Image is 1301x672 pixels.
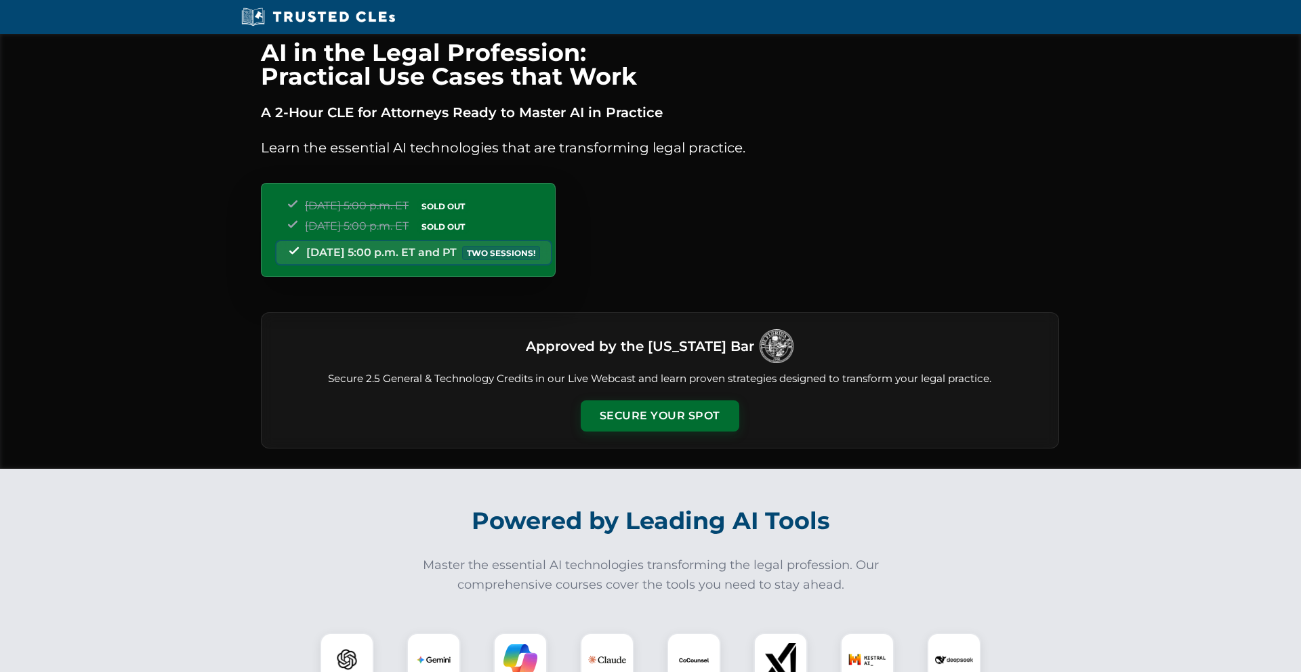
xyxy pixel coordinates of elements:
[417,219,470,234] span: SOLD OUT
[237,7,399,27] img: Trusted CLEs
[526,334,754,358] h3: Approved by the [US_STATE] Bar
[275,497,1026,545] h2: Powered by Leading AI Tools
[261,41,1059,88] h1: AI in the Legal Profession: Practical Use Cases that Work
[261,137,1059,159] p: Learn the essential AI technologies that are transforming legal practice.
[413,555,888,595] p: Master the essential AI technologies transforming the legal profession. Our comprehensive courses...
[581,400,739,432] button: Secure Your Spot
[305,219,409,232] span: [DATE] 5:00 p.m. ET
[760,329,793,363] img: Logo
[261,102,1059,123] p: A 2-Hour CLE for Attorneys Ready to Master AI in Practice
[305,199,409,212] span: [DATE] 5:00 p.m. ET
[278,371,1042,387] p: Secure 2.5 General & Technology Credits in our Live Webcast and learn proven strategies designed ...
[417,199,470,213] span: SOLD OUT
